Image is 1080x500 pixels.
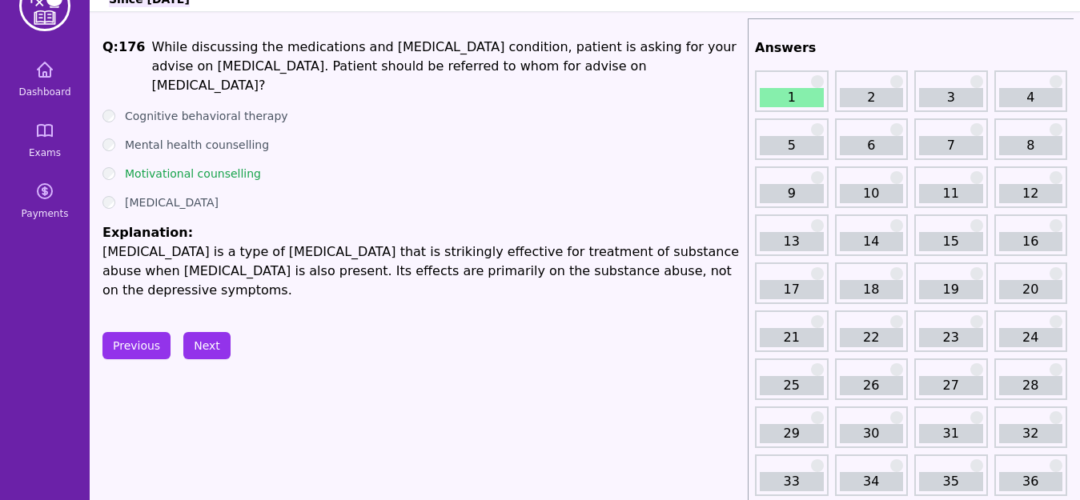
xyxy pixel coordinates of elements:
p: While discussing the medications and [MEDICAL_DATA] condition, patient is asking for your advise ... [151,38,741,95]
a: 13 [760,232,824,251]
a: 30 [840,424,904,443]
a: 18 [840,280,904,299]
a: 36 [999,472,1063,491]
a: 32 [999,424,1063,443]
a: 24 [999,328,1063,347]
a: 2 [840,88,904,107]
a: 17 [760,280,824,299]
a: 33 [760,472,824,491]
a: 35 [919,472,983,491]
a: 6 [840,136,904,155]
a: 4 [999,88,1063,107]
a: 11 [919,184,983,203]
a: Dashboard [6,50,83,108]
a: 10 [840,184,904,203]
h1: Q: 176 [102,38,145,95]
a: 28 [999,376,1063,395]
a: 34 [840,472,904,491]
span: Dashboard [18,86,70,98]
a: 1 [760,88,824,107]
label: [MEDICAL_DATA] [125,194,219,210]
a: 22 [840,328,904,347]
span: Exams [29,146,61,159]
a: 5 [760,136,824,155]
p: [MEDICAL_DATA] is a type of [MEDICAL_DATA] that is strikingly effective for treatment of substanc... [102,242,741,300]
a: 9 [760,184,824,203]
button: Next [183,332,231,359]
a: 27 [919,376,983,395]
h2: Answers [755,38,1067,58]
span: Explanation: [102,225,193,240]
label: Motivational counselling [125,166,261,182]
a: 19 [919,280,983,299]
a: 23 [919,328,983,347]
a: 29 [760,424,824,443]
a: 15 [919,232,983,251]
a: 31 [919,424,983,443]
a: 25 [760,376,824,395]
a: 3 [919,88,983,107]
label: Cognitive behavioral therapy [125,108,288,124]
a: 12 [999,184,1063,203]
a: Exams [6,111,83,169]
a: 21 [760,328,824,347]
a: Payments [6,172,83,230]
button: Previous [102,332,171,359]
a: 14 [840,232,904,251]
a: 7 [919,136,983,155]
span: Payments [22,207,69,220]
a: 16 [999,232,1063,251]
a: 20 [999,280,1063,299]
a: 8 [999,136,1063,155]
label: Mental health counselling [125,137,269,153]
a: 26 [840,376,904,395]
